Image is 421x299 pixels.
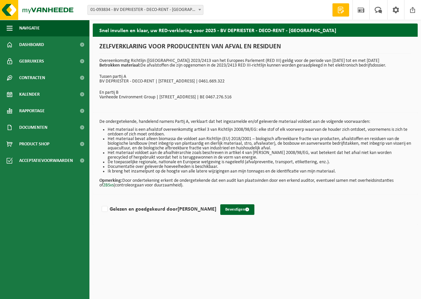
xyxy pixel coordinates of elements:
[19,86,40,103] span: Kalender
[103,183,114,188] a: 2BSvs
[19,53,44,70] span: Gebruikers
[99,120,411,124] p: De ondergetekende, handelend namens Partij A, verklaart dat het ingezamelde en/of geleverde mater...
[99,63,140,68] strong: Betrokken materiaal:
[19,119,47,136] span: Documenten
[19,103,45,119] span: Rapportage
[99,178,122,183] strong: Opmerking:
[19,20,40,36] span: Navigatie
[93,24,418,36] h2: Snel invullen en klaar, uw RED-verklaring voor 2025 - BV DEPRIESTER - DECO-RENT - [GEOGRAPHIC_DATA]
[108,127,411,137] li: Het materiaal is een afvalstof overeenkomstig artikel 3 van Richtlijn 2008/98/EG: elke stof of el...
[88,5,203,15] span: 01-093834 - BV DEPRIESTER - DECO-RENT - KLUISBERGEN
[108,151,411,160] li: Het materiaal voldoet aan de afvalhiërarchie zoals beschreven in artikel 4 van [PERSON_NAME] 2008...
[108,137,411,151] li: Het materiaal bevat alleen biomassa die voldoet aan Richtlijn (EU) 2018/2001 – biologisch afbreek...
[19,152,73,169] span: Acceptatievoorwaarden
[99,59,411,68] p: Overeenkomstig Richtlijn ([GEOGRAPHIC_DATA]) 2023/2413 van het Europees Parlement (RED III) geldi...
[100,204,216,214] label: Gelezen en goedgekeurd door
[99,79,411,84] p: BV DEPRIESTER - DECO-RENT | [STREET_ADDRESS] | 0461.669.322
[19,70,45,86] span: Contracten
[99,90,411,95] p: En partij B
[178,207,216,212] strong: [PERSON_NAME]
[99,174,411,188] p: Door ondertekening erkent de ondergetekende dat een audit kan plaatsvinden door een erkend audito...
[108,165,411,169] li: Documentatie over geleverde hoeveelheden is beschikbaar.
[99,43,411,54] h1: ZELFVERKLARING VOOR PRODUCENTEN VAN AFVAL EN RESIDUEN
[87,5,203,15] span: 01-093834 - BV DEPRIESTER - DECO-RENT - KLUISBERGEN
[99,95,411,100] p: Vanheede Environment Group | [STREET_ADDRESS] | BE 0467.276.516
[19,36,44,53] span: Dashboard
[220,204,254,215] button: Bevestigen
[108,169,411,174] li: Ik breng het inzamelpunt op de hoogte van alle latere wijzigingen aan mijn tonnages en de identif...
[108,160,411,165] li: De toepasselijke regionale, nationale en Europese wetgeving is nageleefd (afvalpreventie, transpo...
[19,136,49,152] span: Product Shop
[99,75,411,79] p: Tussen partij A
